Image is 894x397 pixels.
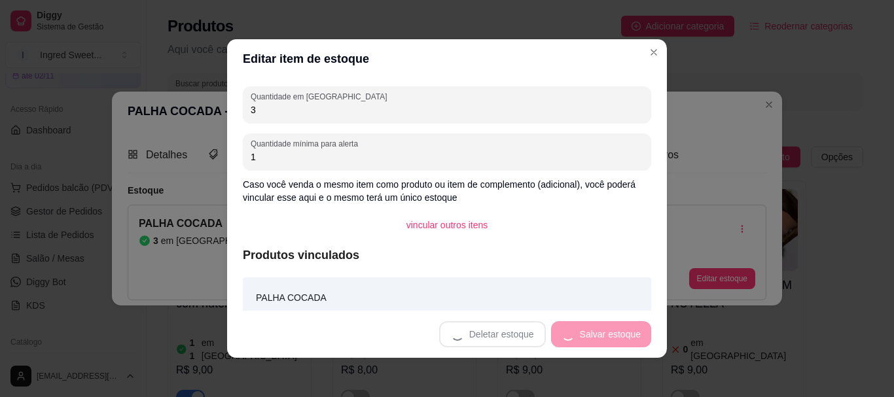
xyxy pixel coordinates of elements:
[251,138,363,149] label: Quantidade mínima para alerta
[243,178,651,204] p: Caso você venda o mesmo item como produto ou item de complemento (adicional), você poderá vincula...
[643,42,664,63] button: Close
[396,212,499,238] button: vincular outros itens
[227,39,667,78] header: Editar item de estoque
[251,91,391,102] label: Quantidade em [GEOGRAPHIC_DATA]
[243,246,651,264] article: Produtos vinculados
[251,150,643,164] input: Quantidade mínima para alerta
[251,103,643,116] input: Quantidade em estoque
[256,290,327,305] article: PALHA COCADA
